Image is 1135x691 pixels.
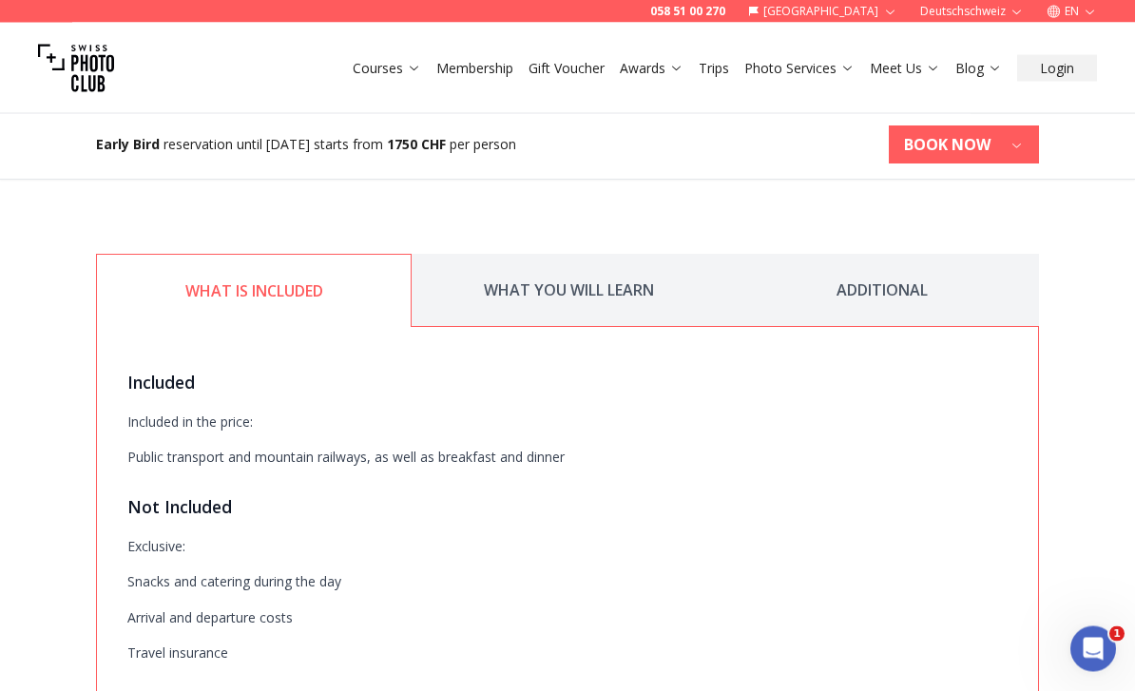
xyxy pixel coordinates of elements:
[862,55,948,82] button: Meet Us
[620,59,683,78] a: Awards
[127,449,1008,468] p: Public transport and mountain railways, as well as breakfast and dinner
[904,133,991,156] b: BOOK NOW
[412,255,725,328] button: WHAT YOU WILL LEARN
[127,573,1008,592] p: Snacks and catering during the day
[353,59,421,78] a: Courses
[650,4,725,19] a: 058 51 00 270
[529,59,605,78] a: Gift Voucher
[127,413,1008,432] p: Included in the price:
[429,55,521,82] button: Membership
[345,55,429,82] button: Courses
[744,59,855,78] a: Photo Services
[870,59,940,78] a: Meet Us
[127,370,1008,396] h3: Included
[387,135,446,153] b: 1750 CHF
[691,55,737,82] button: Trips
[948,55,1010,82] button: Blog
[96,135,160,153] b: Early Bird
[725,255,1039,328] button: ADDITIONAL
[521,55,612,82] button: Gift Voucher
[889,125,1039,163] button: BOOK NOW
[737,55,862,82] button: Photo Services
[164,135,383,153] span: reservation until [DATE] starts from
[1017,55,1097,82] button: Login
[699,59,729,78] a: Trips
[127,609,1008,628] p: Arrival and departure costs
[127,494,1008,521] h3: Not Included
[612,55,691,82] button: Awards
[127,538,1008,557] p: Exclusive:
[1070,626,1116,672] iframe: Intercom live chat
[436,59,513,78] a: Membership
[450,135,516,153] span: per person
[1109,626,1125,642] span: 1
[127,644,1008,663] p: Travel insurance
[96,255,412,328] button: WHAT IS INCLUDED
[955,59,1002,78] a: Blog
[38,30,114,106] img: Swiss photo club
